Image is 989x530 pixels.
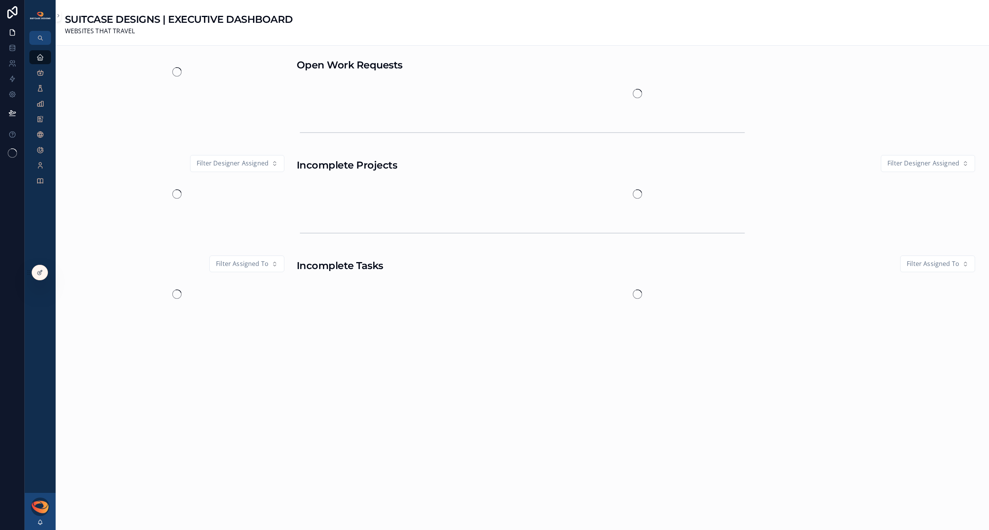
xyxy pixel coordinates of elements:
[209,256,284,273] button: Select Button
[887,158,959,169] span: Filter Designer Assigned
[881,155,975,172] button: Select Button
[29,11,51,20] img: App logo
[216,259,268,269] span: Filter Assigned To
[297,58,403,72] h1: Open Work Requests
[25,45,56,198] div: scrollable content
[65,12,293,26] h1: SUITCASE DESIGNS | EXECUTIVE DASHBOARD
[297,259,383,273] h1: Incomplete Tasks
[907,259,959,269] span: Filter Assigned To
[190,155,284,172] button: Select Button
[297,158,397,172] h1: Incomplete Projects
[900,256,975,273] button: Select Button
[197,158,268,169] span: Filter Designer Assigned
[65,26,293,36] span: WEBSITES THAT TRAVEL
